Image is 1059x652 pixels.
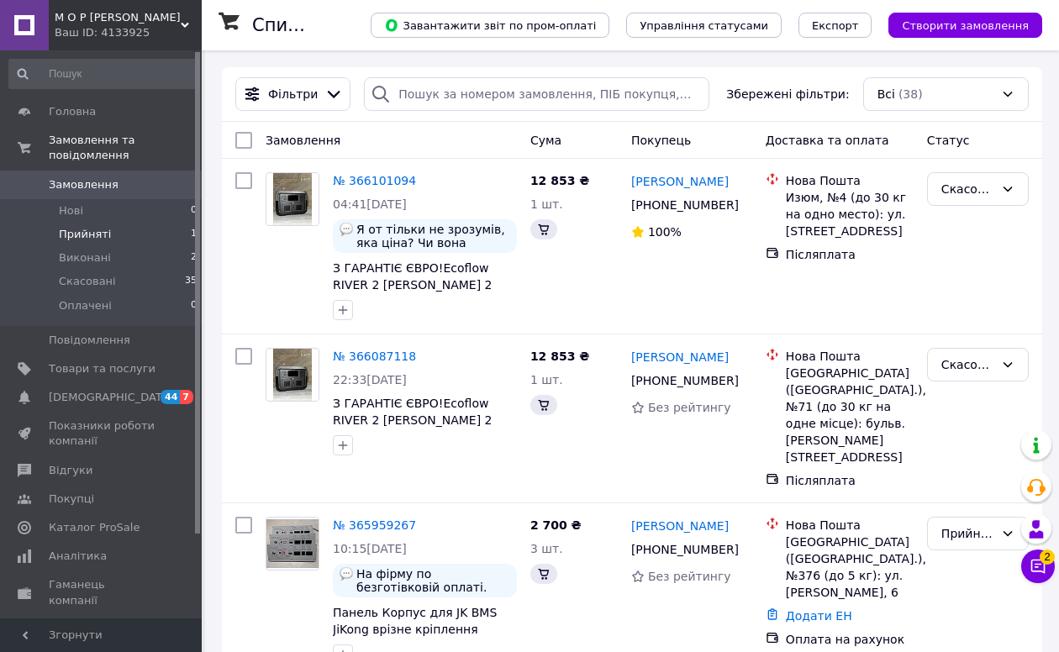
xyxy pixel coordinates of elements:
span: Каталог ProSale [49,520,140,535]
span: Скасовані [59,274,116,289]
span: Замовлення та повідомлення [49,133,202,163]
button: Завантажити звіт по пром-оплаті [371,13,609,38]
span: Замовлення [266,134,340,147]
a: Панель Корпус для JK BMS JiKong врізне кріплення [333,606,497,636]
div: [PHONE_NUMBER] [628,538,739,561]
div: Післяплата [786,246,914,263]
span: 2 [1040,549,1055,565]
span: Покупець [631,134,691,147]
img: Фото товару [266,519,319,567]
a: Додати ЕН [786,609,852,623]
a: З ГАРАНТІЄ ЄВРО!Ecoflow RIVER 2 [PERSON_NAME] 2 [PERSON_NAME] [333,397,492,444]
div: [GEOGRAPHIC_DATA] ([GEOGRAPHIC_DATA].), №376 (до 5 кг): ул. [PERSON_NAME], 6 [786,534,914,601]
span: 0 [191,298,197,313]
div: [GEOGRAPHIC_DATA] ([GEOGRAPHIC_DATA].), №71 (до 30 кг на одне місце): бульв. [PERSON_NAME][STREET... [786,365,914,465]
button: Чат з покупцем2 [1021,549,1055,583]
span: На фірму по безготівковій оплаті. ТОВ НВФ ІНІТ ЄДРПОУ 20035704 [EMAIL_ADDRESS][DOMAIN_NAME] [356,567,510,594]
span: Аналітика [49,549,107,564]
span: Показники роботи компанії [49,418,155,449]
a: № 366101094 [333,174,416,187]
img: :speech_balloon: [340,567,353,581]
div: Післяплата [786,472,914,489]
span: 1 [191,227,197,242]
span: 04:41[DATE] [333,197,407,211]
span: Головна [49,104,96,119]
span: 100% [648,225,682,239]
span: Збережені фільтри: [726,86,849,103]
span: Покупці [49,492,94,507]
span: Всі [877,86,895,103]
span: Управління статусами [640,19,768,32]
span: 3 шт. [530,542,563,555]
span: Cума [530,134,561,147]
span: Я от тільки не зрозумів, яка ціна? Чи вона нова?? Бувби дуже вдячний за Знижка для ЗСУ ДШВ)) [356,223,510,250]
span: Без рейтингу [648,401,731,414]
a: Фото товару [266,172,319,226]
span: Експорт [812,19,859,32]
div: Нова Пошта [786,172,914,189]
span: Виконані [59,250,111,266]
span: 0 [191,203,197,218]
span: 35 [185,274,197,289]
a: Фото товару [266,517,319,570]
input: Пошук [8,59,198,89]
a: Фото товару [266,348,319,402]
span: 12 853 ₴ [530,350,590,363]
h1: Список замовлень [252,15,423,35]
button: Створити замовлення [888,13,1042,38]
span: 22:33[DATE] [333,373,407,386]
span: Оплачені [59,298,112,313]
input: Пошук за номером замовлення, ПІБ покупця, номером телефону, Email, номером накладної [364,77,709,111]
img: Фото товару [273,173,313,225]
a: З ГАРАНТІЄ ЄВРО!Ecoflow RIVER 2 [PERSON_NAME] 2 [PERSON_NAME] [333,261,492,308]
span: Прийняті [59,227,111,242]
a: [PERSON_NAME] [631,173,729,190]
span: [DEMOGRAPHIC_DATA] [49,390,173,405]
span: М О Р Е [55,10,181,25]
a: [PERSON_NAME] [631,518,729,534]
div: [PHONE_NUMBER] [628,193,739,217]
span: Без рейтингу [648,570,731,583]
span: Доставка та оплата [766,134,889,147]
a: № 365959267 [333,518,416,532]
span: Гаманець компанії [49,577,155,607]
button: Експорт [798,13,872,38]
span: Створити замовлення [902,19,1029,32]
div: [PHONE_NUMBER] [628,369,739,392]
span: 1 шт. [530,197,563,211]
span: 7 [180,390,193,404]
span: 10:15[DATE] [333,542,407,555]
div: Скасовано [941,355,994,374]
a: № 366087118 [333,350,416,363]
span: Статус [927,134,970,147]
span: 12 853 ₴ [530,174,590,187]
span: 44 [161,390,180,404]
a: [PERSON_NAME] [631,349,729,365]
span: Нові [59,203,83,218]
div: Ваш ID: 4133925 [55,25,202,40]
span: Повідомлення [49,333,130,348]
span: Фільтри [268,86,318,103]
span: 2 700 ₴ [530,518,582,532]
span: Замовлення [49,177,119,192]
img: :speech_balloon: [340,223,353,236]
div: Нова Пошта [786,517,914,534]
button: Управління статусами [626,13,782,38]
div: Прийнято [941,524,994,543]
img: Фото товару [273,349,313,401]
div: Скасовано [941,180,994,198]
span: 1 шт. [530,373,563,386]
div: Оплата на рахунок [786,631,914,648]
span: Відгуки [49,463,92,478]
a: Створити замовлення [872,18,1042,31]
div: Нова Пошта [786,348,914,365]
span: 2 [191,250,197,266]
span: Товари та послуги [49,361,155,376]
span: Завантажити звіт по пром-оплаті [384,18,596,33]
span: (38) [898,87,923,101]
div: Изюм, №4 (до 30 кг на одно место): ул. [STREET_ADDRESS] [786,189,914,239]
